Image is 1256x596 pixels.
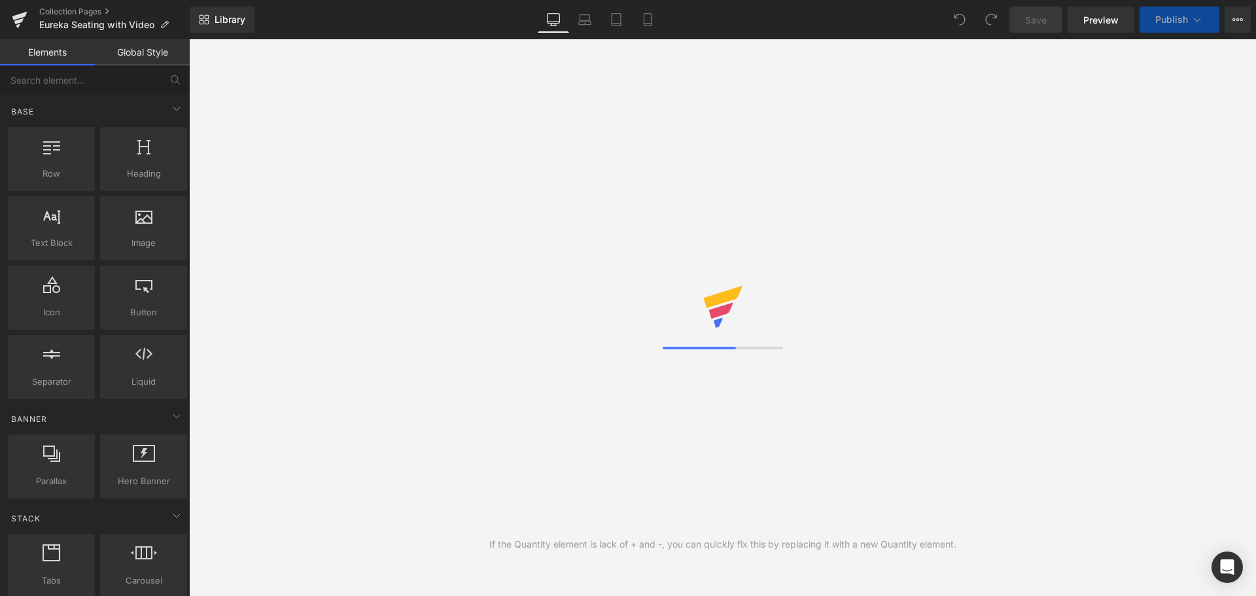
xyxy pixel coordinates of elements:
button: Redo [978,7,1004,33]
span: Stack [10,512,42,525]
span: Banner [10,413,48,425]
a: Global Style [95,39,190,65]
div: If the Quantity element is lack of + and -, you can quickly fix this by replacing it with a new Q... [489,537,956,552]
a: Preview [1068,7,1134,33]
a: Mobile [632,7,663,33]
span: Save [1025,13,1047,27]
div: Open Intercom Messenger [1212,552,1243,583]
span: Icon [12,306,91,319]
a: Laptop [569,7,601,33]
span: Separator [12,375,91,389]
span: Preview [1083,13,1119,27]
span: Eureka Seating with Video [39,20,154,30]
a: Tablet [601,7,632,33]
button: Publish [1140,7,1219,33]
span: Carousel [104,574,183,587]
span: Publish [1155,14,1188,25]
span: Library [215,14,245,26]
span: Base [10,105,35,118]
span: Image [104,236,183,250]
span: Text Block [12,236,91,250]
span: Row [12,167,91,181]
span: Heading [104,167,183,181]
a: New Library [190,7,254,33]
a: Desktop [538,7,569,33]
span: Liquid [104,375,183,389]
a: Collection Pages [39,7,190,17]
span: Hero Banner [104,474,183,488]
button: More [1225,7,1251,33]
span: Button [104,306,183,319]
button: Undo [947,7,973,33]
span: Parallax [12,474,91,488]
span: Tabs [12,574,91,587]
